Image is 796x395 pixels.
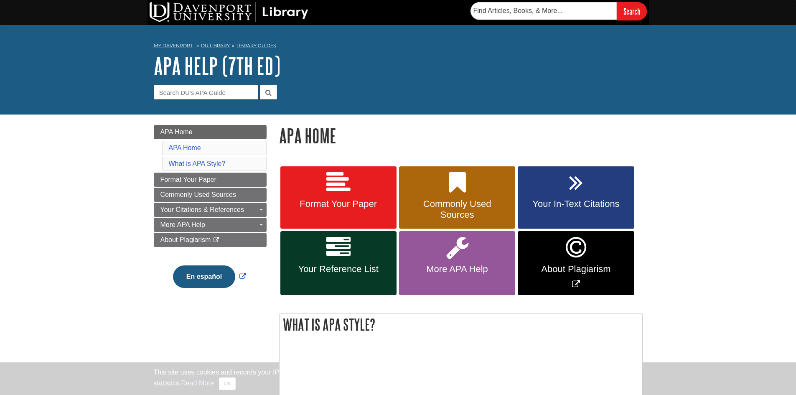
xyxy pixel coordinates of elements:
[181,380,214,387] a: Read More
[160,128,193,135] span: APA Home
[524,199,628,209] span: Your In-Text Citations
[169,160,226,167] a: What is APA Style?
[160,236,211,243] span: About Plagiarism
[171,273,248,280] a: Link opens in new window
[154,125,267,302] div: Guide Page Menu
[280,166,397,229] a: Format Your Paper
[154,85,258,99] input: Search DU's APA Guide
[160,221,205,228] span: More APA Help
[518,166,634,229] a: Your In-Text Citations
[154,42,193,49] a: My Davenport
[154,233,267,247] a: About Plagiarism
[154,367,643,390] div: This site uses cookies and records your IP address for usage statistics. Additionally, we use Goo...
[287,264,390,275] span: Your Reference List
[154,188,267,202] a: Commonly Used Sources
[280,231,397,295] a: Your Reference List
[160,206,244,213] span: Your Citations & References
[470,2,647,20] form: Searches DU Library's articles, books, and more
[160,176,216,183] span: Format Your Paper
[399,166,515,229] a: Commonly Used Sources
[173,265,235,288] button: En español
[237,43,276,48] a: Library Guides
[160,191,236,198] span: Commonly Used Sources
[617,2,647,20] input: Search
[213,237,220,243] i: This link opens in a new window
[280,313,642,336] h2: What is APA Style?
[169,144,201,151] a: APA Home
[154,173,267,187] a: Format Your Paper
[405,199,509,220] span: Commonly Used Sources
[201,43,230,48] a: DU Library
[219,377,235,390] button: Close
[279,125,643,146] h1: APA Home
[154,53,280,79] a: APA Help (7th Ed)
[405,264,509,275] span: More APA Help
[154,125,267,139] a: APA Home
[150,2,308,22] img: DU Library
[470,2,617,20] input: Find Articles, Books, & More...
[287,199,390,209] span: Format Your Paper
[399,231,515,295] a: More APA Help
[154,203,267,217] a: Your Citations & References
[518,231,634,295] a: Link opens in new window
[154,40,643,54] nav: breadcrumb
[524,264,628,275] span: About Plagiarism
[154,218,267,232] a: More APA Help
